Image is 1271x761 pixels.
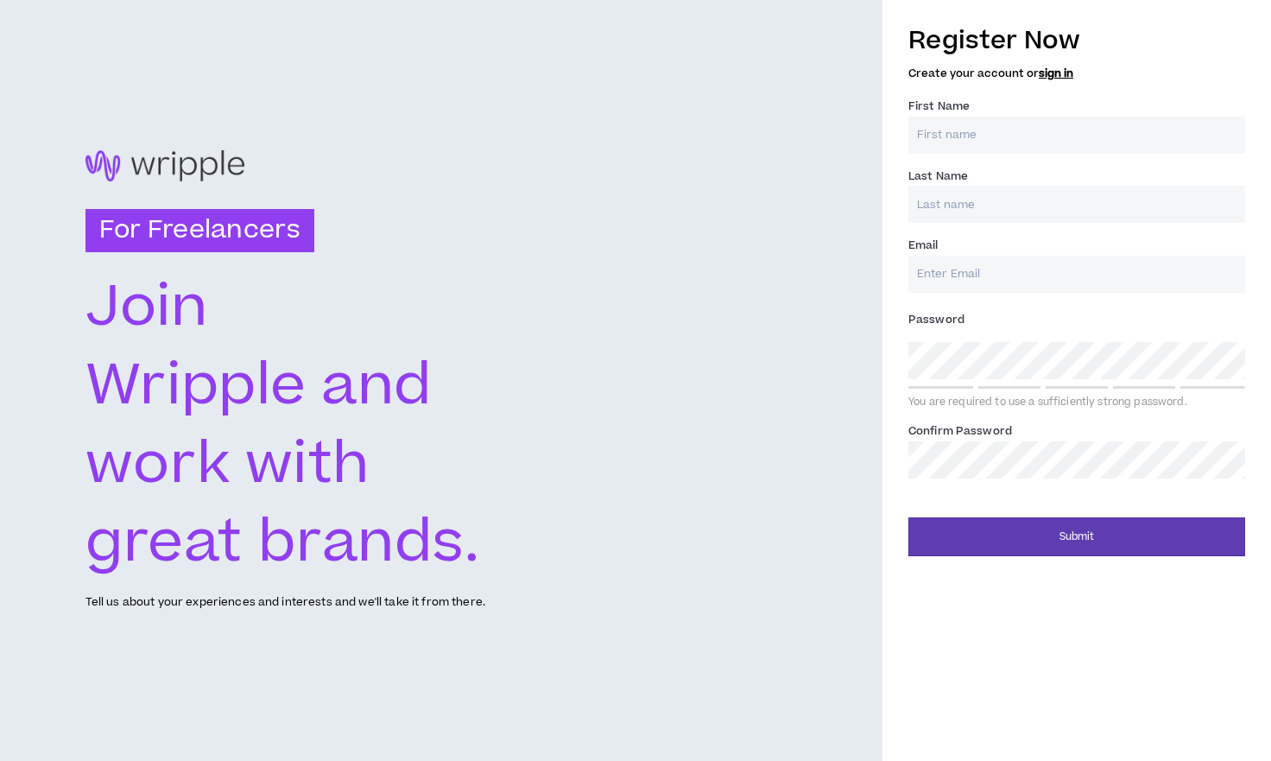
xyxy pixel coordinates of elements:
text: great brands. [85,503,480,585]
p: Tell us about your experiences and interests and we'll take it from there. [85,594,485,611]
text: Wripple and [85,345,433,427]
div: You are required to use a sufficiently strong password. [908,396,1245,409]
label: Email [908,231,939,259]
button: Submit [908,517,1245,556]
h3: Register Now [908,22,1245,59]
input: Last name [908,186,1245,223]
label: First Name [908,92,970,120]
h5: Create your account or [908,67,1245,79]
text: Join [85,266,208,348]
a: sign in [1039,66,1073,81]
label: Last Name [908,162,968,190]
label: Confirm Password [908,417,1012,445]
span: Password [908,312,964,327]
input: First name [908,117,1245,154]
input: Enter Email [908,256,1245,293]
text: work with [85,424,370,506]
h3: For Freelancers [85,209,314,252]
